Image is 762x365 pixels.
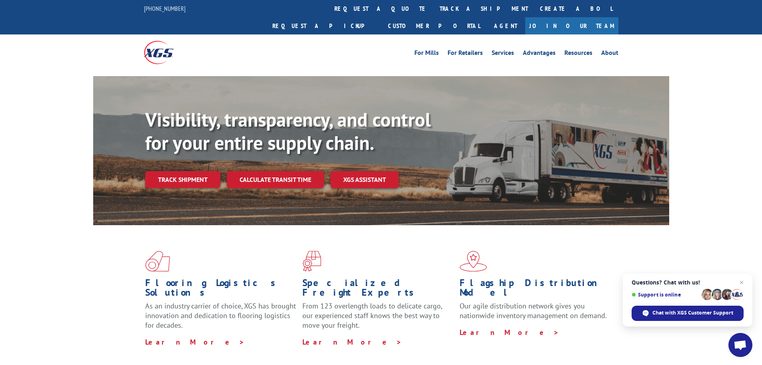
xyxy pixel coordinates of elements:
[632,306,744,321] span: Chat with XGS Customer Support
[525,17,618,34] a: Join Our Team
[382,17,486,34] a: Customer Portal
[302,251,321,272] img: xgs-icon-focused-on-flooring-red
[145,278,296,301] h1: Flooring Logistics Solutions
[145,107,431,155] b: Visibility, transparency, and control for your entire supply chain.
[145,337,245,347] a: Learn More >
[564,50,592,58] a: Resources
[460,301,607,320] span: Our agile distribution network gives you nationwide inventory management on demand.
[448,50,483,58] a: For Retailers
[330,171,399,188] a: XGS ASSISTANT
[486,17,525,34] a: Agent
[523,50,556,58] a: Advantages
[632,279,744,286] span: Questions? Chat with us!
[460,328,559,337] a: Learn More >
[144,4,186,12] a: [PHONE_NUMBER]
[414,50,439,58] a: For Mills
[728,333,752,357] a: Open chat
[460,278,611,301] h1: Flagship Distribution Model
[601,50,618,58] a: About
[266,17,382,34] a: Request a pickup
[145,301,296,330] span: As an industry carrier of choice, XGS has brought innovation and dedication to flooring logistics...
[492,50,514,58] a: Services
[145,251,170,272] img: xgs-icon-total-supply-chain-intelligence-red
[632,292,699,298] span: Support is online
[302,301,454,337] p: From 123 overlength loads to delicate cargo, our experienced staff knows the best way to move you...
[302,337,402,347] a: Learn More >
[227,171,324,188] a: Calculate transit time
[145,171,220,188] a: Track shipment
[460,251,487,272] img: xgs-icon-flagship-distribution-model-red
[652,309,733,317] span: Chat with XGS Customer Support
[302,278,454,301] h1: Specialized Freight Experts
